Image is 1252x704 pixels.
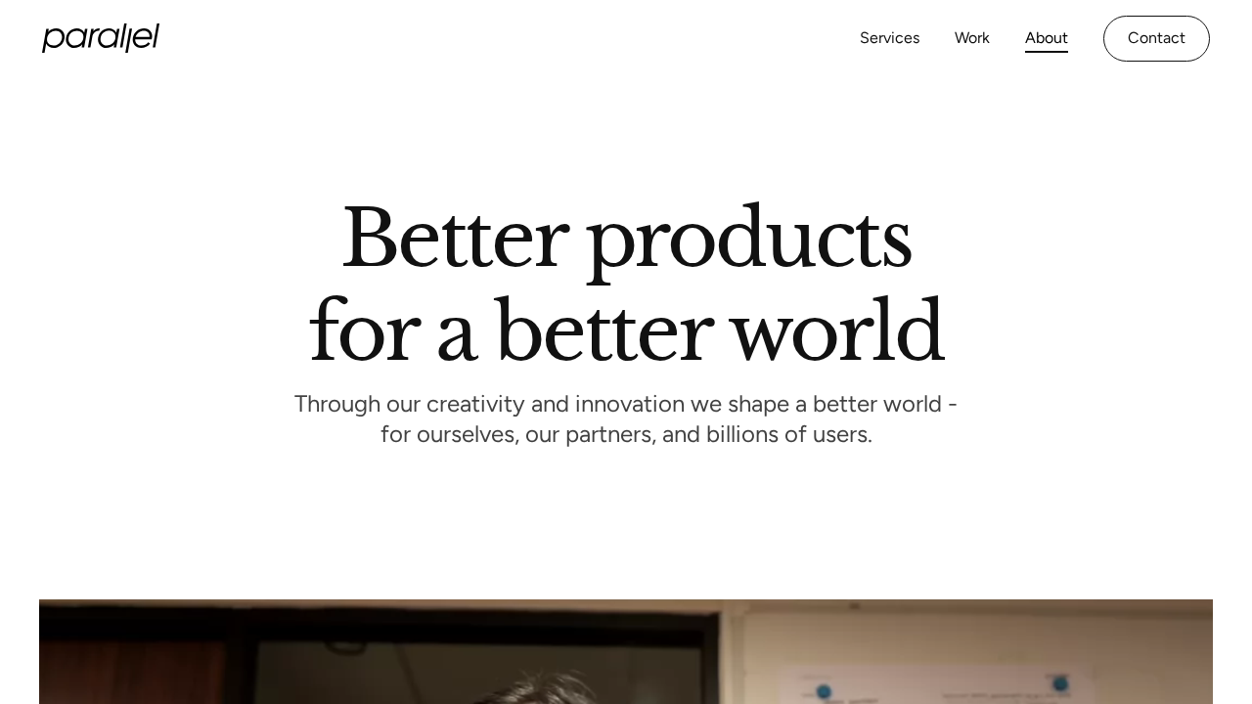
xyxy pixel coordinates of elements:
[308,210,943,361] h1: Better products for a better world
[955,24,990,53] a: Work
[860,24,919,53] a: Services
[294,395,958,449] p: Through our creativity and innovation we shape a better world - for ourselves, our partners, and ...
[42,23,159,53] a: home
[1025,24,1068,53] a: About
[1103,16,1210,62] a: Contact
